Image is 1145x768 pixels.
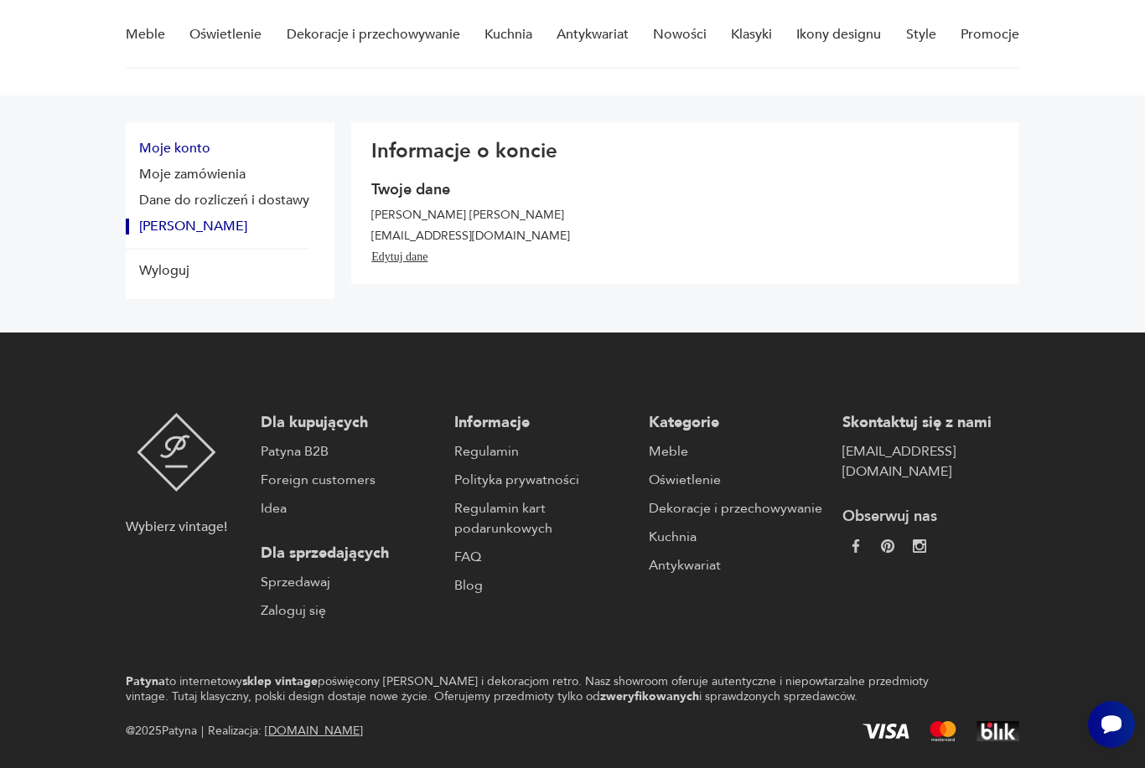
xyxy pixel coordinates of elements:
[371,208,999,222] p: [PERSON_NAME] [PERSON_NAME]
[126,167,309,183] button: Moje zamówienia
[454,441,631,461] a: Regulamin
[454,413,631,433] p: Informacje
[454,575,631,595] a: Blog
[961,3,1019,67] a: Promocje
[881,539,894,553] img: 37d27d81a828e637adc9f9cb2e3d3a8a.webp
[649,498,826,518] a: Dekoracje i przechowywanie
[842,507,1019,527] p: Obserwuj nas
[261,470,438,490] a: Foreign customers
[930,721,956,741] img: Mastercard
[126,219,309,235] button: Dane konta
[653,3,707,67] a: Nowości
[484,3,532,67] a: Kuchnia
[126,263,309,279] button: Wyloguj
[842,413,1019,433] p: Skontaktuj się z nami
[842,441,1019,482] a: [EMAIL_ADDRESS][DOMAIN_NAME]
[371,250,427,264] button: Edytuj dane
[977,721,1019,741] img: BLIK
[454,498,631,539] a: Regulamin kart podarunkowych
[913,539,926,553] img: c2fd9cf7f39615d9d6839a72ae8e59e5.webp
[649,413,826,433] p: Kategorie
[126,517,227,537] p: Wybierz vintage!
[261,600,438,621] a: Zaloguj się
[126,674,961,704] p: to internetowy poświęcony [PERSON_NAME] i dekoracjom retro. Nasz showroom oferuje autentyczne i n...
[261,441,438,461] a: Patyna B2B
[201,721,204,741] div: |
[906,3,936,67] a: Style
[796,3,881,67] a: Ikony designu
[137,413,216,492] img: Patyna - sklep z meblami i dekoracjami vintage
[126,193,309,209] button: Dane do rozliczeń i dostawy
[1088,701,1135,748] iframe: Smartsupp widget button
[371,142,999,161] h2: Informacje o koncie
[261,544,438,564] p: Dla sprzedających
[287,3,460,67] a: Dekoracje i przechowywanie
[371,229,999,243] p: [EMAIL_ADDRESS][DOMAIN_NAME]
[649,470,826,490] a: Oświetlenie
[849,539,863,553] img: da9060093f698e4c3cedc1453eec5031.webp
[126,3,165,67] a: Meble
[261,572,438,592] a: Sprzedawaj
[454,547,631,567] a: FAQ
[261,413,438,433] p: Dla kupujących
[261,498,438,518] a: Idea
[265,723,363,739] a: [DOMAIN_NAME]
[649,527,826,547] a: Kuchnia
[863,724,909,739] img: Visa
[731,3,772,67] a: Klasyki
[126,141,309,157] button: Moje konto
[454,470,631,490] a: Polityka prywatności
[208,721,363,741] span: Realizacja:
[189,3,262,67] a: Oświetlenie
[600,688,699,704] strong: zweryfikowanych
[371,181,999,199] h3: Twoje dane
[242,673,318,689] strong: sklep vintage
[126,673,165,689] strong: Patyna
[557,3,629,67] a: Antykwariat
[649,555,826,575] a: Antykwariat
[126,721,197,741] span: @ 2025 Patyna
[649,441,826,461] a: Meble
